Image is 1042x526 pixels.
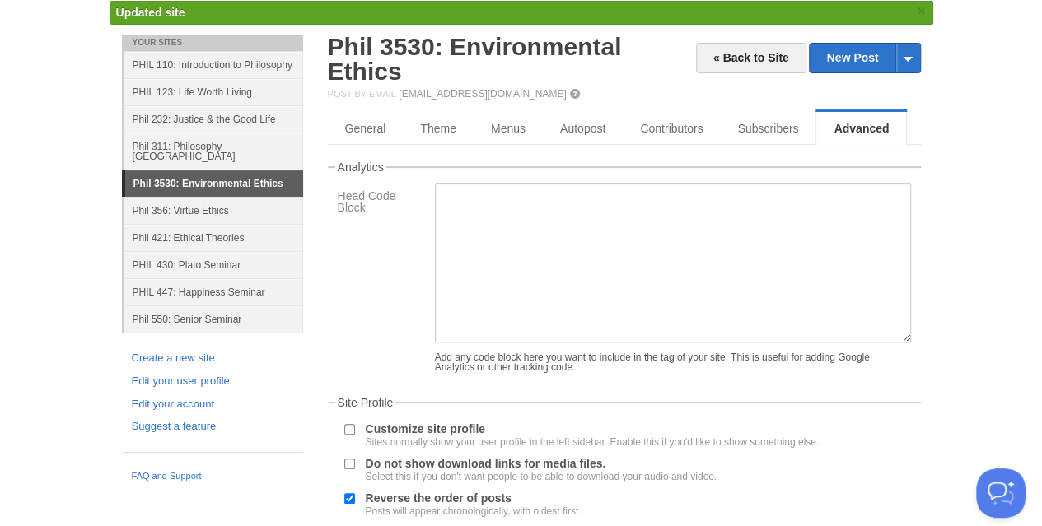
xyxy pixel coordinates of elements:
[366,506,582,516] div: Posts will appear chronologically, with oldest first.
[366,458,717,482] label: Do not show download links for media files.
[403,112,474,145] a: Theme
[435,352,911,372] div: Add any code block here you want to include in the tag of your site. This is useful for adding Go...
[366,423,820,447] label: Customize site profile
[335,397,396,408] legend: Site Profile
[125,170,303,197] a: Phil 3530: Environmental Ethics
[124,251,303,278] a: PHIL 430: Plato Seminar
[720,112,815,145] a: Subscribers
[328,33,622,85] a: Phil 3530: Environmental Ethics
[124,305,303,333] a: Phil 550: Senior Seminar
[328,112,404,145] a: General
[543,112,623,145] a: Autopost
[122,35,303,51] li: Your Sites
[696,43,806,73] a: « Back to Site
[124,224,303,251] a: Phil 421: Ethical Theories
[976,468,1026,518] iframe: Help Scout Beacon - Open
[124,51,303,78] a: PHIL 110: Introduction to Philosophy
[328,89,396,99] span: Post by Email
[124,105,303,133] a: Phil 232: Justice & the Good Life
[335,161,386,173] legend: Analytics
[132,418,293,435] a: Suggest a feature
[124,197,303,224] a: Phil 356: Virtue Ethics
[366,492,582,516] label: Reverse the order of posts
[124,78,303,105] a: PHIL 123: Life Worth Living
[132,373,293,390] a: Edit your user profile
[399,88,566,100] a: [EMAIL_ADDRESS][DOMAIN_NAME]
[366,437,820,447] div: Sites normally show your user profile in the left sidebar. Enable this if you'd like to show some...
[338,190,425,217] label: Head Code Block
[116,6,185,19] span: Updated site
[132,396,293,413] a: Edit your account
[810,44,919,72] a: New Post
[366,472,717,482] div: Select this if you don't want people to be able to download your audio and video.
[124,133,303,170] a: Phil 311: Philosophy [GEOGRAPHIC_DATA]
[132,350,293,367] a: Create a new site
[914,1,929,21] a: ×
[132,469,293,484] a: FAQ and Support
[623,112,720,145] a: Contributors
[474,112,543,145] a: Menus
[815,112,907,145] a: Advanced
[124,278,303,305] a: PHIL 447: Happiness Seminar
